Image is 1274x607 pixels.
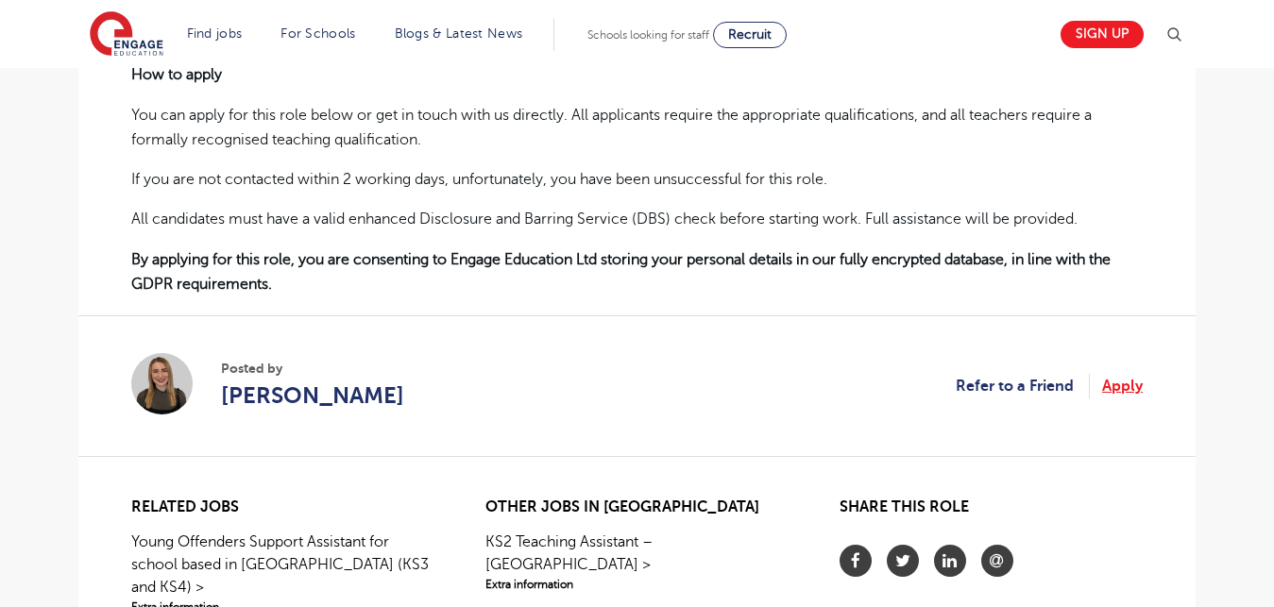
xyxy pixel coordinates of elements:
[485,498,789,516] h2: Other jobs in [GEOGRAPHIC_DATA]
[131,103,1143,153] p: You can apply for this role below or get in touch with us directly. All applicants require the ap...
[131,251,1111,293] strong: By applying for this role, you are consenting to Engage Education Ltd storing your personal detai...
[280,26,355,41] a: For Schools
[221,359,404,379] span: Posted by
[90,11,163,59] img: Engage Education
[221,379,404,413] a: [PERSON_NAME]
[840,498,1143,526] h2: Share this role
[956,374,1090,398] a: Refer to a Friend
[485,576,789,593] span: Extra information
[728,27,772,42] span: Recruit
[395,26,523,41] a: Blogs & Latest News
[1061,21,1144,48] a: Sign up
[587,28,709,42] span: Schools looking for staff
[131,498,434,516] h2: Related jobs
[131,167,1143,192] p: If you are not contacted within 2 working days, unfortunately, you have been unsuccessful for thi...
[187,26,243,41] a: Find jobs
[131,66,222,83] strong: How to apply
[131,207,1143,231] p: All candidates must have a valid enhanced Disclosure and Barring Service (DBS) check before start...
[485,531,789,593] a: KS2 Teaching Assistant – [GEOGRAPHIC_DATA] >Extra information
[713,22,787,48] a: Recruit
[1102,374,1143,398] a: Apply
